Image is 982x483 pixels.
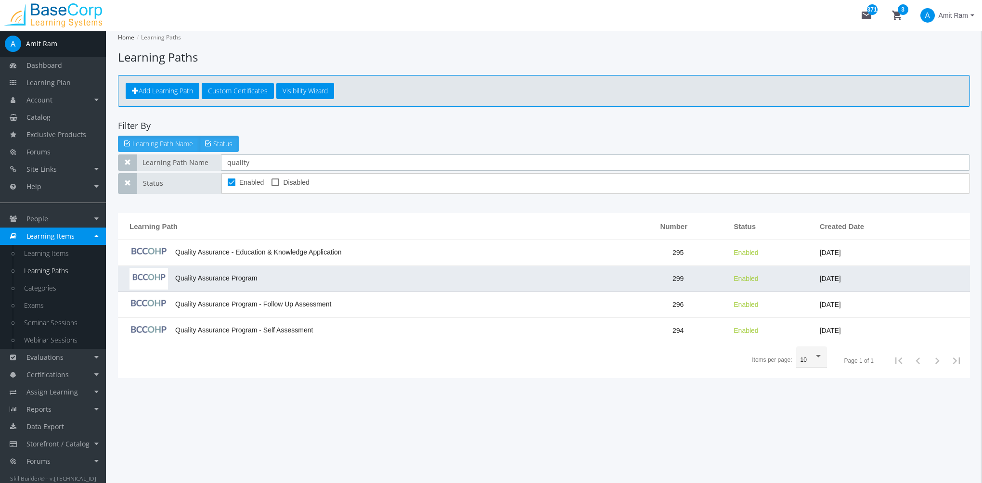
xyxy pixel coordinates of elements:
span: Account [26,95,52,104]
span: Enabled [734,249,758,256]
button: Last page [947,351,966,370]
button: First Page [889,351,908,370]
span: Storefront / Catalog [26,439,90,448]
span: Learning Path Name [137,154,221,171]
div: Created Date [820,221,873,231]
a: Categories [14,280,106,297]
span: Catalog [26,113,51,122]
div: Number [660,221,696,231]
span: Disabled [283,177,309,188]
span: Amit Ram [939,7,968,24]
span: Add Learning Path [139,86,193,95]
span: Data Export [26,422,64,431]
span: 10 [801,356,807,363]
span: Dashboard [26,61,62,70]
img: pathPicture.png [129,242,168,264]
img: pathPicture.png [129,320,168,342]
span: Enabled [734,301,758,308]
span: Created Date [820,221,865,231]
span: Forums [26,457,51,466]
mat-icon: shopping_cart [892,10,903,21]
span: Status [137,173,221,194]
span: Aug 18, 2025 [820,301,841,308]
span: Aug 18, 2025 [820,275,841,282]
li: Learning Paths [134,31,181,44]
img: pathPicture.png [129,268,168,290]
span: Status [213,139,233,148]
div: Amit Ram [26,39,57,49]
span: People [26,214,48,223]
a: Custom Certificates [202,83,274,99]
span: Certifications [26,370,69,379]
mat-select: Items per page: [801,357,823,364]
a: Webinar Sessions [14,331,106,349]
span: Exclusive Products [26,130,86,139]
span: Aug 18, 2025 [820,327,841,334]
a: Visibility Wizard [276,83,334,99]
span: Enabled [734,327,758,334]
span: A [5,36,21,52]
span: 299 [672,275,684,282]
small: SkillBuilder® - v.[TECHNICAL_ID] [10,474,96,482]
span: Help [26,182,41,191]
span: Learning Items [26,231,75,241]
a: Home [118,33,134,41]
span: Status [734,221,756,231]
span: 295 [672,249,684,256]
img: pathPicture.png [129,294,168,316]
span: Learning Path Name [132,139,193,148]
span: Quality Assurance Program [129,274,257,282]
span: Forums [26,147,51,156]
span: Aug 18, 2025 [820,249,841,256]
span: Site Links [26,165,57,174]
span: Reports [26,405,52,414]
span: Number [660,221,687,231]
mat-icon: mail [861,10,872,21]
div: Items per page: [752,356,792,364]
span: Quality Assurance - Education & Knowledge Application [129,248,342,256]
span: Learning Plan [26,78,71,87]
h1: Learning Paths [118,49,970,65]
span: Learning Path [129,221,178,231]
a: Learning Paths [14,262,106,280]
span: A [920,8,935,23]
a: Exams [14,297,106,314]
span: Quality Assurance Program - Self Assessment [129,326,313,334]
span: Enabled [239,177,264,188]
button: Previous page [908,351,928,370]
button: Next page [928,351,947,370]
a: Learning Items [14,245,106,262]
span: Enabled [734,275,758,282]
span: Assign Learning [26,387,78,396]
span: Evaluations [26,353,64,362]
div: Learning Path [129,221,186,231]
span: 296 [672,301,684,308]
span: Quality Assurance Program - Follow Up Assessment [129,300,331,308]
h4: Filter By [118,121,970,131]
div: Page 1 of 1 [844,357,874,365]
a: Seminar Sessions [14,314,106,331]
span: 294 [672,327,684,334]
